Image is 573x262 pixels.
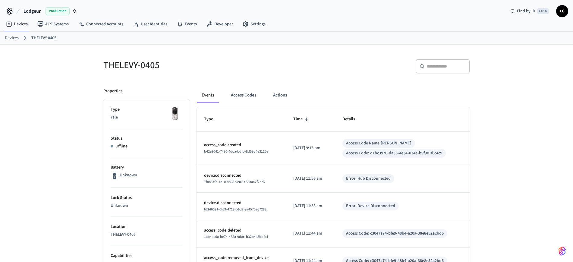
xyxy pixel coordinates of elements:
p: [DATE] 11:56 am [293,175,328,182]
p: Lock Status [111,195,182,201]
p: Status [111,135,182,142]
span: Details [342,115,363,124]
div: Access Code: d1bc3970-da35-4e34-834e-b9f9e1f6c4c9 [346,150,442,156]
p: Location [111,224,182,230]
span: fd246591-0f69-4718-b6d7-a74575a67283 [204,207,266,212]
a: Events [172,19,202,30]
p: device.disconnected [204,200,279,206]
span: b42a3041-7480-4dca-bdfb-8d58d4e3115e [204,149,268,154]
span: LG [557,6,568,17]
a: Developer [202,19,238,30]
p: access_code.created [204,142,279,148]
button: Access Codes [226,88,261,103]
a: ACS Systems [33,19,74,30]
p: [DATE] 11:44 am [293,230,328,237]
div: Find by IDCtrl K [505,6,554,17]
p: Unknown [120,172,137,178]
div: Access Code Name: [PERSON_NAME] [346,140,411,147]
span: Lodgeur [24,8,41,15]
span: 7f8867fa-7e10-4898-9e01-c88aaa7f2dd2 [204,179,266,185]
a: Devices [1,19,33,30]
p: Properties [103,88,122,94]
span: Production [46,7,70,15]
p: Unknown [111,203,182,209]
p: Battery [111,164,182,171]
p: access_code.removed_from_device [204,255,279,261]
a: Settings [238,19,270,30]
p: [DATE] 11:53 am [293,203,328,209]
p: device.disconnected [204,172,279,179]
div: Error: Device Disconnected [346,203,395,209]
div: ant example [197,88,470,103]
a: Devices [5,35,19,41]
h5: THELEVY-0405 [103,59,283,71]
a: THELEVY-0405 [31,35,56,41]
img: Yale Assure Touchscreen Wifi Smart Lock, Satin Nickel, Front [167,106,182,122]
span: 1ab4ec60-be74-488a-9d8c-b32b4a5bb2cf [204,234,268,239]
span: Time [293,115,310,124]
a: Connected Accounts [74,19,128,30]
span: Find by ID [517,8,535,14]
img: SeamLogoGradient.69752ec5.svg [559,246,566,256]
button: Events [197,88,219,103]
p: Yale [111,114,182,121]
p: Capabilities [111,253,182,259]
span: Ctrl K [537,8,549,14]
span: Type [204,115,221,124]
p: Offline [115,143,128,150]
div: Error: Hub Disconnected [346,175,391,182]
div: Access Code: c3047a74-bfe9-48b4-a20a-38e8e52a2bd6 [346,230,444,237]
p: access_code.deleted [204,227,279,234]
a: User Identities [128,19,172,30]
p: Type [111,106,182,113]
p: [DATE] 9:15 pm [293,145,328,151]
button: Actions [268,88,292,103]
p: THELEVY-0405 [111,232,182,238]
button: LG [556,5,568,17]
